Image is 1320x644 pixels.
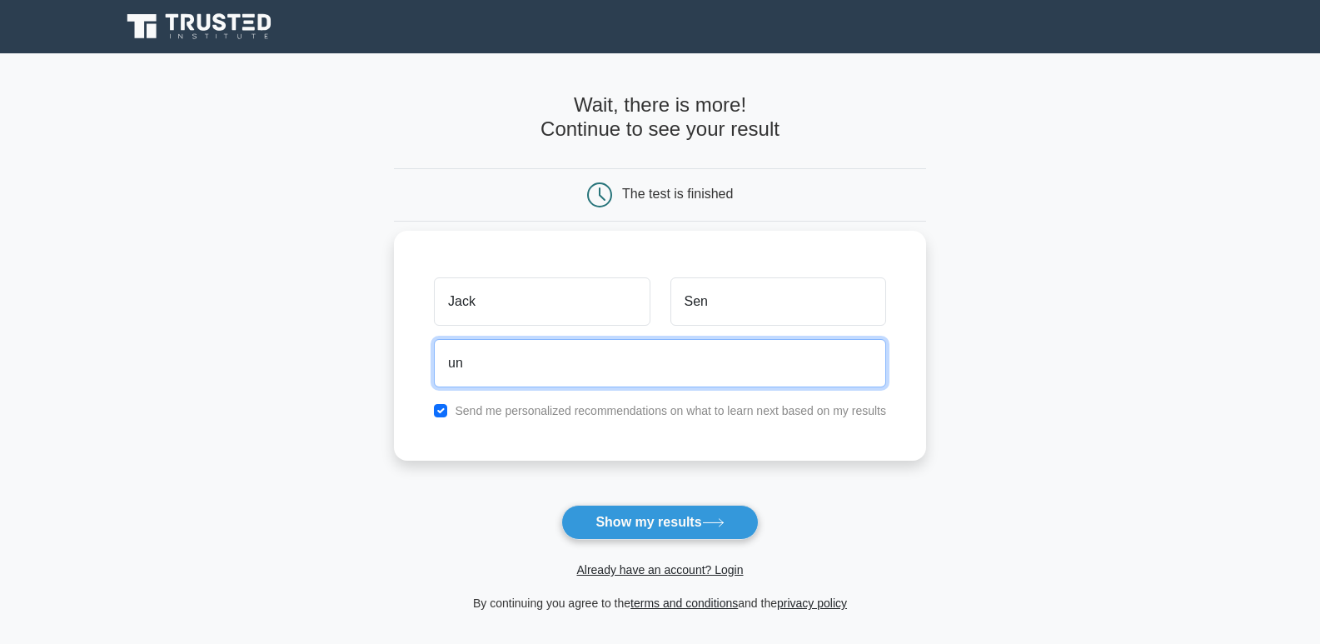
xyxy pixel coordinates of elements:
[455,404,886,417] label: Send me personalized recommendations on what to learn next based on my results
[434,277,650,326] input: First name
[561,505,758,540] button: Show my results
[777,597,847,610] a: privacy policy
[622,187,733,201] div: The test is finished
[630,597,738,610] a: terms and conditions
[670,277,886,326] input: Last name
[384,593,936,613] div: By continuing you agree to the and the
[394,93,926,142] h4: Wait, there is more! Continue to see your result
[434,339,886,387] input: Email
[576,563,743,577] a: Already have an account? Login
